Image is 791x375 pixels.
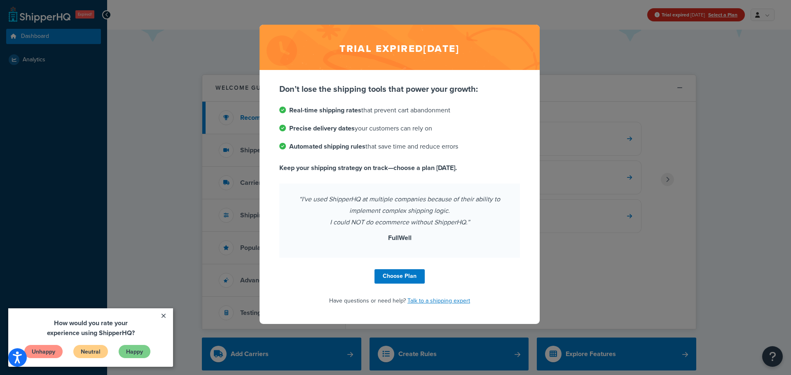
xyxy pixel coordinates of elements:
[39,10,126,29] span: How would you rate your experience using ShipperHQ?
[279,83,520,95] p: Don’t lose the shipping tools that power your growth:
[279,105,520,116] li: that prevent cart abandonment
[289,105,361,115] strong: Real-time shipping rates
[289,142,365,151] strong: Automated shipping rules
[279,141,520,152] li: that save time and reduce errors
[289,232,510,244] p: FullWell
[289,123,355,133] strong: Precise delivery dates
[110,36,143,50] a: Happy
[16,36,55,50] a: Unhappy
[65,36,100,50] a: Neutral
[289,193,510,228] p: “I've used ShipperHQ at multiple companies because of their ability to implement complex shipping...
[407,296,470,305] a: Talk to a shipping expert
[279,123,520,134] li: your customers can rely on
[279,295,520,307] p: Have questions or need help?
[260,25,540,70] h2: Trial expired [DATE]
[279,162,520,174] p: Keep your shipping strategy on track—choose a plan [DATE].
[374,269,425,284] a: Choose Plan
